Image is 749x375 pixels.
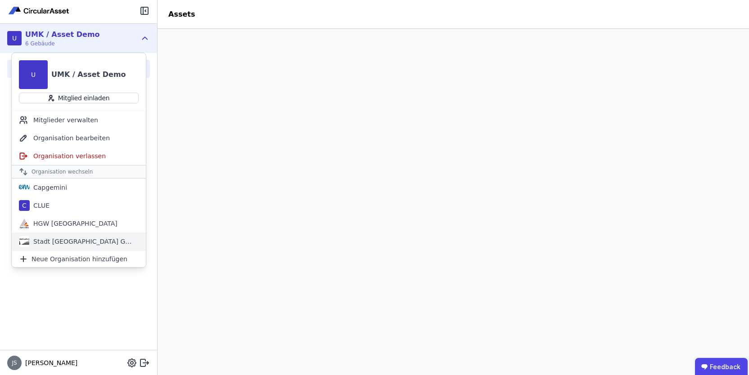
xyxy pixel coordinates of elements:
[19,236,30,247] img: Stadt Aachen Gebäudemanagement
[19,200,30,211] div: C
[30,219,117,228] div: HGW [GEOGRAPHIC_DATA]
[22,358,77,367] span: [PERSON_NAME]
[32,254,127,263] span: Neue Organisation hinzufügen
[19,218,30,229] img: HGW Karlsruhe
[30,183,67,192] div: Capgemini
[25,29,100,40] div: UMK / Asset Demo
[25,40,100,47] span: 6 Gebäude
[12,360,17,366] span: JS
[19,60,48,89] div: U
[19,93,139,103] button: Mitglied einladen
[7,31,22,45] div: U
[158,29,749,375] iframe: retool
[12,129,146,147] div: Organisation bearbeiten
[30,201,50,210] div: CLUE
[12,111,146,129] div: Mitglieder verwalten
[19,182,30,193] img: Capgemini
[12,165,146,179] div: Organisation wechseln
[30,237,133,246] div: Stadt [GEOGRAPHIC_DATA] Gebäudemanagement
[12,147,146,165] div: Organisation verlassen
[7,5,71,16] img: Concular
[158,9,206,20] div: Assets
[51,69,126,80] div: UMK / Asset Demo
